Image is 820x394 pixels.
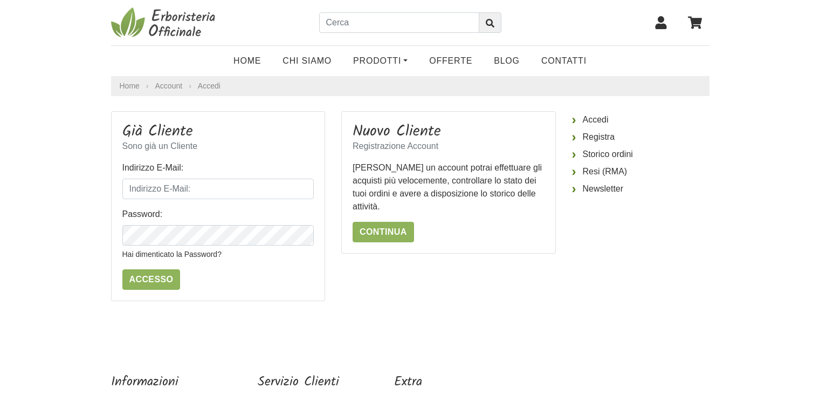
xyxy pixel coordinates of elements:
[258,375,339,390] h5: Servizio Clienti
[122,179,314,199] input: Indirizzo E-Mail:
[483,50,530,72] a: Blog
[122,161,184,174] label: Indirizzo E-Mail:
[572,111,709,128] a: Accedi
[111,76,709,96] nav: breadcrumb
[122,123,314,141] h3: Già Cliente
[198,81,220,90] a: Accedi
[223,50,272,72] a: Home
[342,50,418,72] a: Prodotti
[530,50,597,72] a: Contatti
[122,269,181,290] input: Accesso
[418,50,483,72] a: OFFERTE
[572,128,709,146] a: Registra
[111,6,219,39] img: Erboristeria Officinale
[353,161,545,213] p: [PERSON_NAME] un account potrai effettuare gli acquisti più velocemente, controllare lo stato dei...
[353,140,545,153] p: Registrazione Account
[120,80,140,92] a: Home
[272,50,342,72] a: Chi Siamo
[122,140,314,153] p: Sono già un Cliente
[394,375,465,390] h5: Extra
[155,80,183,92] a: Account
[122,208,163,221] label: Password:
[572,146,709,163] a: Storico ordini
[353,123,545,141] h3: Nuovo Cliente
[319,12,479,33] input: Cerca
[111,375,203,390] h5: Informazioni
[572,163,709,180] a: Resi (RMA)
[353,222,414,242] a: Continua
[572,180,709,198] a: Newsletter
[122,250,222,259] a: Hai dimenticato la Password?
